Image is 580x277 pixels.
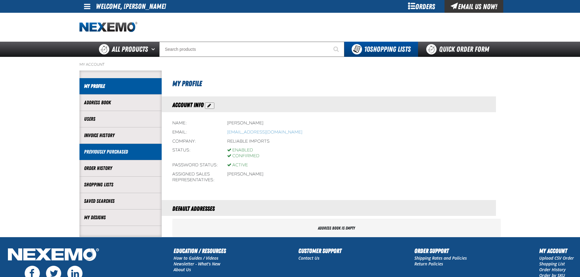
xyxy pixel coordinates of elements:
bdo: [EMAIL_ADDRESS][DOMAIN_NAME] [227,130,302,135]
a: My Designs [84,214,157,221]
button: Start Searching [329,42,344,57]
a: Shopping Lists [84,181,157,188]
strong: 10 [364,45,370,54]
a: About Us [174,267,191,272]
a: How to Guides / Videos [174,255,218,261]
img: Nexemo logo [79,22,137,33]
a: Order History [539,267,566,272]
a: Order History [84,165,157,172]
a: Address Book [84,99,157,106]
a: My Account [79,62,104,67]
div: Confirmed [227,153,259,159]
a: Home [79,22,137,33]
button: Open All Products pages [149,42,159,57]
button: Action Edit Account Information [205,102,214,109]
a: Invoice History [84,132,157,139]
div: Company [172,139,218,144]
a: Return Policies [414,261,443,267]
a: Quick Order Form [418,42,501,57]
nav: Breadcrumbs [79,62,501,67]
a: Opens a default email client to write an email to bgambriel@vtaig.com [227,130,302,135]
h2: Education / Resources [174,246,226,255]
input: Search [159,42,344,57]
a: Upload CSV Order [539,255,574,261]
li: [PERSON_NAME] [227,171,263,177]
a: Shipping Rates and Policies [414,255,467,261]
div: Reliable Imports [227,139,269,144]
div: [PERSON_NAME] [227,120,263,126]
div: Enabled [227,147,259,153]
div: Address book is empty [172,219,501,237]
h2: My Account [539,246,574,255]
a: Users [84,116,157,123]
span: My Profile [172,79,202,88]
a: My Profile [84,83,157,90]
span: Default Addresses [172,205,215,212]
a: Contact Us [298,255,319,261]
span: Account Info [172,101,204,109]
h2: Order Support [414,246,467,255]
div: Email [172,130,218,135]
span: Shopping Lists [364,45,411,54]
a: Newsletter - What's New [174,261,220,267]
div: Status [172,147,218,159]
button: You have 10 Shopping Lists. Open to view details [344,42,418,57]
div: Name [172,120,218,126]
h2: Customer Support [298,246,342,255]
a: Saved Searches [84,198,157,205]
div: Password status [172,162,218,168]
div: Assigned Sales Representatives [172,171,218,183]
a: Previously Purchased [84,148,157,155]
a: Shopping List [539,261,565,267]
div: Active [227,162,248,168]
img: Nexemo Logo [6,246,101,264]
span: All Products [112,44,148,55]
